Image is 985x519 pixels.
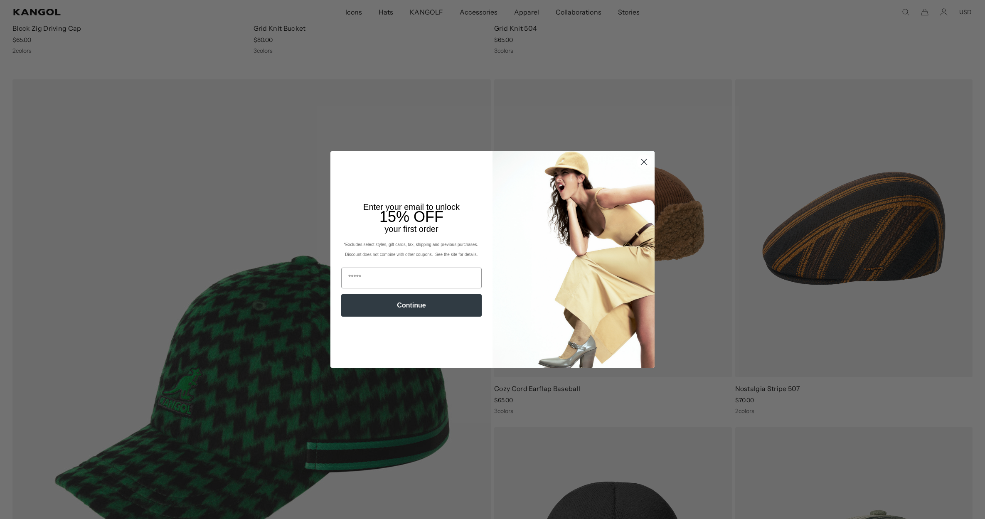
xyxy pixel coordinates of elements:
[637,155,651,169] button: Close dialog
[341,294,482,317] button: Continue
[344,242,479,257] span: *Excludes select styles, gift cards, tax, shipping and previous purchases. Discount does not comb...
[384,224,438,234] span: your first order
[379,208,443,225] span: 15% OFF
[492,151,655,367] img: 93be19ad-e773-4382-80b9-c9d740c9197f.jpeg
[363,202,460,212] span: Enter your email to unlock
[341,268,482,288] input: Email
